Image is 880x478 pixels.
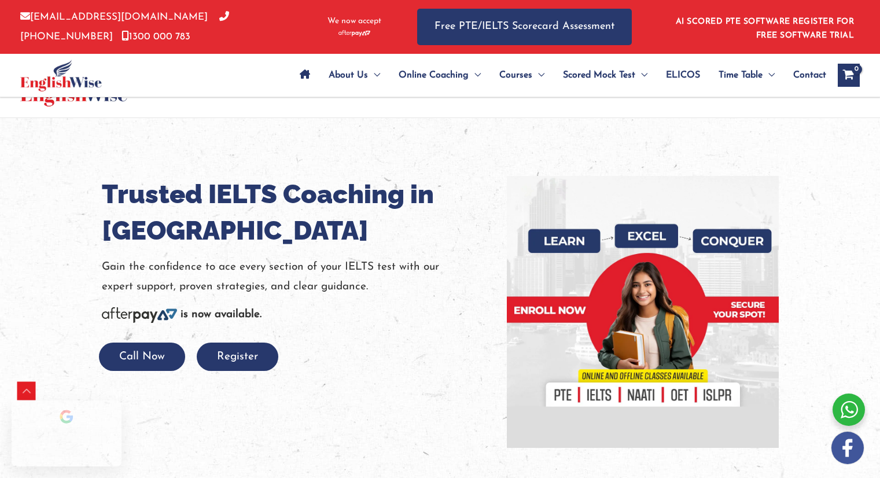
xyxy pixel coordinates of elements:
h1: Trusted IELTS Coaching in [GEOGRAPHIC_DATA] [102,176,489,249]
span: Menu Toggle [635,55,647,95]
a: CoursesMenu Toggle [490,55,554,95]
span: Menu Toggle [469,55,481,95]
nav: Site Navigation: Main Menu [290,55,826,95]
a: View Shopping Cart, empty [838,64,860,87]
span: Menu Toggle [368,55,380,95]
span: Scored Mock Test [563,55,635,95]
a: [PHONE_NUMBER] [20,12,229,41]
b: is now available. [181,309,262,320]
a: Online CoachingMenu Toggle [389,55,490,95]
span: About Us [329,55,368,95]
span: Menu Toggle [532,55,544,95]
p: Gain the confidence to ace every section of your IELTS test with our expert support, proven strat... [102,258,489,296]
span: We now accept [327,16,381,27]
span: Online Coaching [399,55,469,95]
img: banner-new-img [507,176,779,448]
a: AI SCORED PTE SOFTWARE REGISTER FOR FREE SOFTWARE TRIAL [676,17,855,40]
span: ELICOS [666,55,700,95]
a: About UsMenu Toggle [319,55,389,95]
span: Time Table [719,55,763,95]
span: Contact [793,55,826,95]
a: Free PTE/IELTS Scorecard Assessment [417,9,632,45]
a: Scored Mock TestMenu Toggle [554,55,657,95]
a: ELICOS [657,55,709,95]
a: Time TableMenu Toggle [709,55,784,95]
span: Courses [499,55,532,95]
img: cropped-ew-logo [20,60,102,91]
a: Contact [784,55,826,95]
a: 1300 000 783 [121,32,190,42]
aside: Header Widget 1 [669,8,860,46]
a: Call Now [99,351,185,362]
a: [EMAIL_ADDRESS][DOMAIN_NAME] [20,12,208,22]
img: Afterpay-Logo [102,307,177,323]
a: Register [197,351,278,362]
img: white-facebook.png [831,432,864,464]
button: Call Now [99,343,185,371]
button: Register [197,343,278,371]
span: Menu Toggle [763,55,775,95]
img: Afterpay-Logo [338,30,370,36]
